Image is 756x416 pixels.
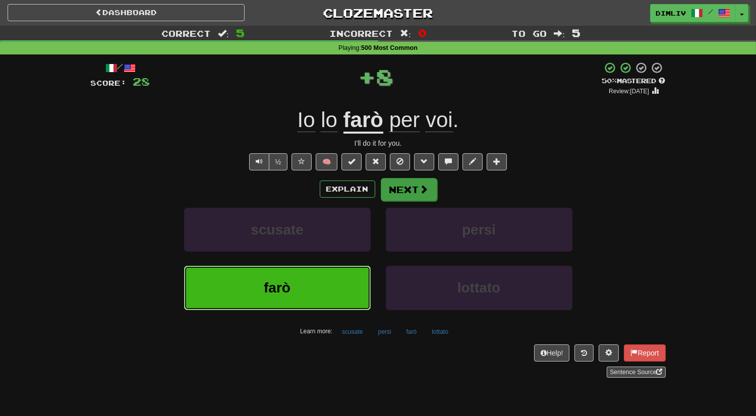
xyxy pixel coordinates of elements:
button: Edit sentence (alt+d) [462,153,483,170]
button: Add to collection (alt+a) [487,153,507,170]
button: ½ [269,153,288,170]
span: Correct [161,28,211,38]
div: Mastered [602,77,666,86]
button: scusate [336,324,368,339]
a: DimLiv / [650,4,736,22]
button: Report [624,344,665,362]
button: Play sentence audio (ctl+space) [249,153,269,170]
span: : [218,29,229,38]
small: Review: [DATE] [609,88,649,95]
span: 5 [572,27,580,39]
button: Favorite sentence (alt+f) [292,153,312,170]
button: Set this sentence to 100% Mastered (alt+m) [341,153,362,170]
span: voi [426,108,453,132]
span: To go [511,28,547,38]
button: persi [386,208,572,252]
button: persi [373,324,397,339]
span: . [383,108,458,132]
span: Score: [91,79,127,87]
span: 28 [133,75,150,88]
span: DimLiv [656,9,686,18]
span: Io [298,108,315,132]
button: lottato [426,324,454,339]
span: 5 [236,27,245,39]
span: lottato [457,280,501,295]
span: lo [321,108,337,132]
button: Reset to 0% Mastered (alt+r) [366,153,386,170]
u: farò [343,108,383,134]
button: 🧠 [316,153,337,170]
span: scusate [251,222,303,237]
a: Sentence Source [607,367,665,378]
button: Round history (alt+y) [574,344,594,362]
button: lottato [386,266,572,310]
span: per [389,108,420,132]
button: scusate [184,208,371,252]
span: Incorrect [329,28,393,38]
span: farò [264,280,290,295]
button: Help! [534,344,570,362]
span: 50 % [602,77,617,85]
div: / [91,62,150,74]
span: 8 [376,64,394,89]
span: 0 [418,27,427,39]
button: Explain [320,181,375,198]
a: Dashboard [8,4,245,21]
button: Discuss sentence (alt+u) [438,153,458,170]
button: farò [184,266,371,310]
button: farò [401,324,423,339]
button: Ignore sentence (alt+i) [390,153,410,170]
div: I'll do it for you. [91,138,666,148]
a: Clozemaster [260,4,497,22]
small: Learn more: [300,328,332,335]
button: Grammar (alt+g) [414,153,434,170]
span: : [400,29,411,38]
button: Next [381,178,437,201]
span: : [554,29,565,38]
span: + [359,62,376,92]
span: / [708,8,713,15]
div: Text-to-speech controls [247,153,288,170]
strong: 500 Most Common [361,44,418,51]
span: persi [462,222,496,237]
